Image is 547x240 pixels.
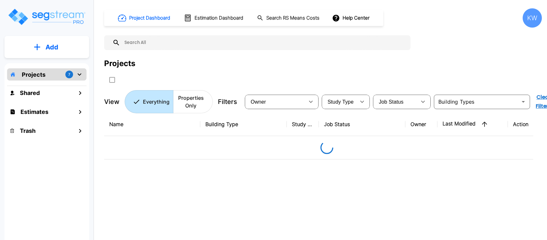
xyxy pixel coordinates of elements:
th: Job Status [319,113,405,136]
p: Add [46,42,58,52]
button: Project Dashboard [115,11,174,25]
th: Last Modified [437,113,508,136]
h1: Shared [20,89,40,97]
h1: Estimation Dashboard [195,14,243,22]
button: Properties Only [173,90,213,113]
button: Open [519,97,528,106]
input: Search All [120,35,407,50]
button: Everything [125,90,173,113]
th: Name [104,113,200,136]
button: Search RS Means Costs [254,12,323,24]
button: SelectAll [106,73,119,86]
div: KW [523,8,542,28]
h1: Trash [20,126,36,135]
span: Owner [251,99,266,105]
h1: Search RS Means Costs [266,14,319,22]
p: Filters [218,97,237,107]
span: Job Status [379,99,403,105]
img: Logo [7,8,86,26]
p: Everything [143,98,170,106]
th: Owner [405,113,437,136]
input: Building Types [436,97,518,106]
th: Building Type [200,113,287,136]
div: Select [323,93,356,111]
div: Platform [125,90,213,113]
p: Properties Only [177,94,205,109]
th: Study Type [287,113,319,136]
div: Select [374,93,417,111]
div: Select [246,93,304,111]
div: Projects [104,58,135,69]
h1: Estimates [21,107,48,116]
h1: Project Dashboard [129,14,170,22]
button: Help Center [331,12,372,24]
p: Projects [22,70,46,79]
span: Study Type [327,99,353,105]
p: 7 [68,72,70,77]
p: View [104,97,120,107]
button: Estimation Dashboard [181,11,247,25]
button: Add [4,38,89,56]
